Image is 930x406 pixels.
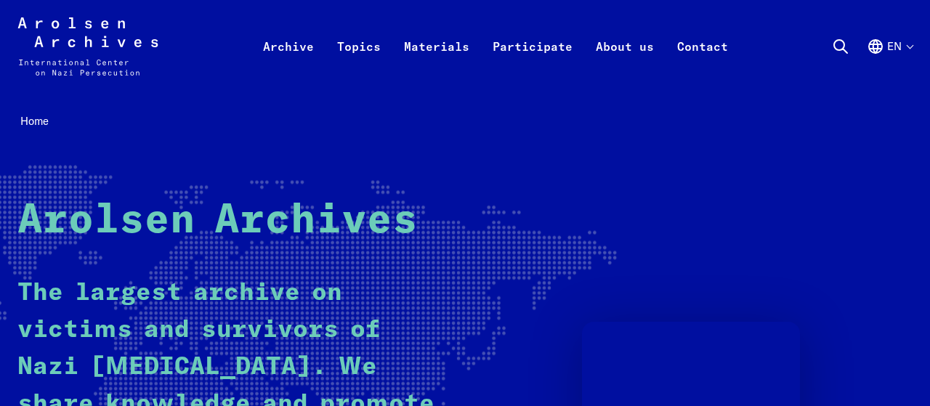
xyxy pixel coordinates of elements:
a: About us [584,35,666,93]
span: Home [20,114,49,128]
a: Participate [481,35,584,93]
nav: Primary [251,17,740,76]
a: Contact [666,35,740,93]
strong: Arolsen Archives [17,200,418,241]
nav: Breadcrumb [17,110,913,132]
a: Topics [325,35,392,93]
button: English, language selection [867,38,913,90]
a: Materials [392,35,481,93]
a: Archive [251,35,325,93]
